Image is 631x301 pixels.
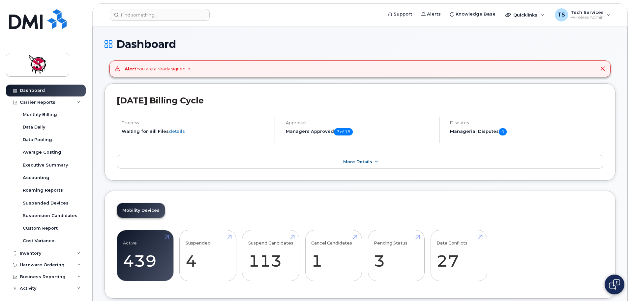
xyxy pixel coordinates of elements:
div: You are already signed in. [125,66,191,72]
a: Active 439 [123,234,167,278]
li: Waiting for Bill Files [122,128,269,134]
a: Data Conflicts 27 [436,234,481,278]
a: Suspended 4 [186,234,230,278]
a: Mobility Devices [117,203,165,218]
h4: Approvals [286,120,433,125]
span: 0 [499,128,507,135]
h5: Managers Approved [286,128,433,135]
a: Cancel Candidates 1 [311,234,356,278]
h5: Managerial Disputes [450,128,603,135]
h1: Dashboard [105,38,616,50]
strong: Alert [125,66,136,71]
a: details [169,129,185,134]
h2: [DATE] Billing Cycle [117,95,603,105]
span: More Details [343,159,372,164]
h4: Process [122,120,269,125]
span: 7 of 18 [334,128,353,135]
img: Open chat [609,279,620,290]
a: Suspend Candidates 113 [248,234,293,278]
h4: Disputes [450,120,603,125]
a: Pending Status 3 [374,234,418,278]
